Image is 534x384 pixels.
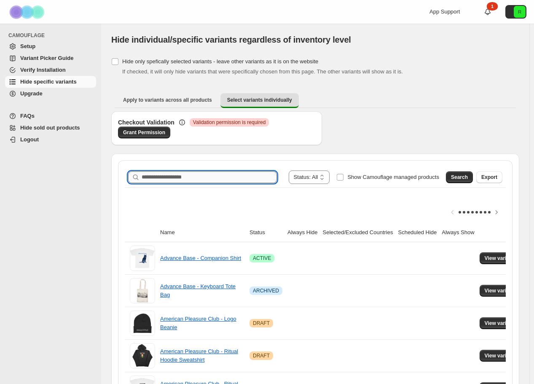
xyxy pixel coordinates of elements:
span: If checked, it will only hide variants that were specifically chosen from this page. The other va... [122,68,403,75]
a: American Pleasure Club - Logo Beanie [160,316,236,330]
span: Validation permission is required [193,119,266,126]
h3: Checkout Validation [118,118,174,127]
a: Hide sold out products [5,122,96,134]
span: Hide specific variants [20,78,77,85]
a: Advance Base - Companion Shirt [160,255,241,261]
span: FAQs [20,113,35,119]
span: View variants [485,320,517,327]
th: Scheduled Hide [395,223,439,242]
a: Verify Installation [5,64,96,76]
a: Grant Permission [118,127,170,138]
a: Upgrade [5,88,96,100]
span: ARCHIVED [253,287,279,294]
span: App Support [429,8,460,15]
span: Avatar with initials R [514,6,526,18]
img: American Pleasure Club - Logo Beanie [130,311,155,336]
button: View variants [480,285,522,297]
span: Grant Permission [123,129,165,136]
th: Always Show [439,223,477,242]
a: FAQs [5,110,96,122]
a: Logout [5,134,96,146]
a: Setup [5,41,96,52]
span: View variants [485,352,517,359]
button: Apply to variants across all products [116,93,219,107]
button: Export [476,171,502,183]
button: Scroll table right one column [491,206,502,218]
button: Avatar with initials R [505,5,526,19]
span: View variants [485,255,517,262]
div: 1 [487,2,498,11]
span: Logout [20,136,39,143]
a: 1 [483,8,492,16]
img: Advance Base - Companion Shirt [130,246,155,271]
img: American Pleasure Club - Ritual Hoodie Sweatshirt [130,343,155,368]
a: Advance Base - Keyboard Tote Bag [160,283,236,298]
span: Upgrade [20,90,43,97]
img: Camouflage [7,0,49,24]
span: DRAFT [253,320,270,327]
button: View variants [480,252,522,264]
button: View variants [480,317,522,329]
span: Variant Picker Guide [20,55,73,61]
span: Export [481,174,497,181]
span: DRAFT [253,352,270,359]
span: ACTIVE [253,255,271,262]
span: Search [451,174,468,181]
span: Hide sold out products [20,124,80,131]
img: Advance Base - Keyboard Tote Bag [130,278,155,303]
span: Apply to variants across all products [123,97,212,103]
a: Hide specific variants [5,76,96,88]
text: R [518,9,521,14]
span: Hide individual/specific variants regardless of inventory level [111,35,351,44]
span: View variants [485,287,517,294]
a: Variant Picker Guide [5,52,96,64]
span: Setup [20,43,35,49]
button: View variants [480,350,522,362]
span: Hide only spefically selected variants - leave other variants as it is on the website [122,58,318,65]
button: Search [446,171,473,183]
span: CAMOUFLAGE [8,32,97,39]
th: Name [158,223,247,242]
button: Select variants individually [220,93,299,108]
th: Always Hide [285,223,320,242]
span: Show Camouflage managed products [347,174,439,180]
span: Select variants individually [227,97,292,103]
th: Selected/Excluded Countries [320,223,396,242]
span: Verify Installation [20,67,66,73]
th: Status [247,223,285,242]
a: American Pleasure Club - Ritual Hoodie Sweatshirt [160,348,238,363]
